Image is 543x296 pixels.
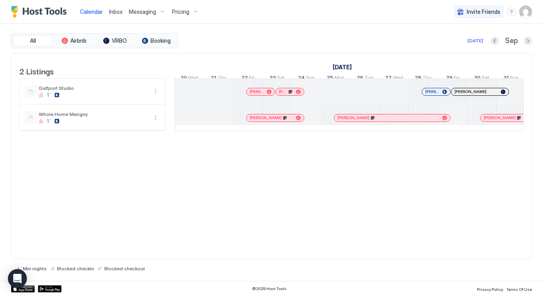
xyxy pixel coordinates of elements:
[422,74,432,83] span: Thu
[331,61,354,73] a: August 20, 2025
[13,35,53,46] button: All
[385,74,392,83] span: 27
[211,74,216,83] span: 21
[151,113,160,122] button: More options
[151,87,160,96] button: More options
[306,74,315,83] span: Sun
[491,37,499,45] button: Previous month
[325,73,347,84] a: August 25, 2025
[80,8,103,15] span: Calendar
[151,87,160,96] div: menu
[109,8,123,15] span: Inbox
[506,285,532,293] a: Terms Of Use
[334,74,345,83] span: Mon
[151,37,171,44] span: Booking
[112,37,127,44] span: VRBO
[425,89,439,94] span: [PERSON_NAME]
[277,74,285,83] span: Sat
[413,73,434,84] a: August 28, 2025
[506,287,532,292] span: Terms Of Use
[383,73,405,84] a: August 27, 2025
[279,89,287,94] span: [PERSON_NAME]
[181,74,187,83] span: 20
[364,74,373,83] span: Tue
[57,266,94,271] span: Blocked checkin
[54,35,94,46] button: Airbnb
[104,266,145,271] span: Blocked checkout
[355,73,375,84] a: August 26, 2025
[151,113,160,122] div: menu
[95,35,135,46] button: VRBO
[474,74,481,83] span: 30
[454,74,459,83] span: Fri
[482,74,489,83] span: Sat
[250,89,264,94] span: [PERSON_NAME]
[11,33,178,48] div: tab-group
[30,37,36,44] span: All
[252,286,287,291] span: © 2025 Host Tools
[468,37,483,44] div: [DATE]
[446,74,452,83] span: 29
[136,35,176,46] button: Booking
[357,74,363,83] span: 26
[519,6,532,18] div: User profile
[8,269,27,288] div: Open Intercom Messenger
[415,74,421,83] span: 28
[38,285,62,292] a: Google Play Store
[23,266,47,271] span: Min nights
[524,37,532,45] button: Next month
[39,85,148,91] span: Gulfport Studio
[507,7,516,17] div: menu
[337,115,370,120] span: [PERSON_NAME]
[172,8,189,15] span: Pricing
[70,37,87,44] span: Airbnb
[296,73,317,84] a: August 24, 2025
[270,74,276,83] span: 23
[250,115,282,120] span: [PERSON_NAME]
[444,73,461,84] a: August 29, 2025
[472,73,491,84] a: August 30, 2025
[503,74,509,83] span: 31
[502,73,520,84] a: August 31, 2025
[241,74,248,83] span: 22
[327,74,333,83] span: 25
[188,74,198,83] span: Wed
[505,36,518,46] span: Sep
[466,36,485,46] button: [DATE]
[268,73,287,84] a: August 23, 2025
[393,74,403,83] span: Wed
[454,89,486,94] span: [PERSON_NAME]
[467,8,500,15] span: Invite Friends
[477,287,503,292] span: Privacy Policy
[109,8,123,16] a: Inbox
[249,74,255,83] span: Fri
[39,111,148,117] span: Whole Home Marigny
[484,115,516,120] span: [PERSON_NAME]
[298,74,305,83] span: 24
[239,73,256,84] a: August 22, 2025
[129,8,156,15] span: Messaging
[80,8,103,16] a: Calendar
[19,65,54,77] span: 2 Listings
[209,73,228,84] a: August 21, 2025
[510,74,518,83] span: Sun
[179,73,200,84] a: August 20, 2025
[11,285,35,292] a: App Store
[217,74,226,83] span: Thu
[11,6,70,18] a: Host Tools Logo
[477,285,503,293] a: Privacy Policy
